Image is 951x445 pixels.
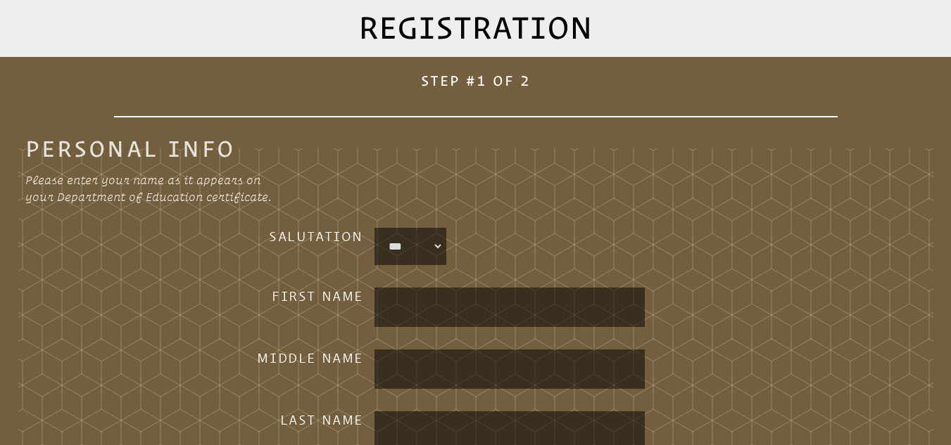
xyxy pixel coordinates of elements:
h3: Middle Name [138,349,363,366]
p: Please enter your name as it appears on your Department of Education certificate. [25,172,476,205]
h3: Last Name [138,411,363,428]
h3: Salutation [138,228,363,245]
select: persons_salutation [377,231,443,262]
legend: Personal Info [25,140,236,157]
h3: First Name [138,288,363,304]
h1: Step #1 of 2 [114,63,838,117]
